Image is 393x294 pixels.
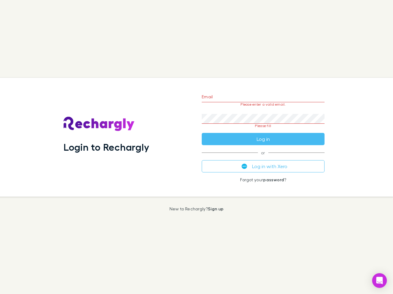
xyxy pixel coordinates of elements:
img: Rechargly's Logo [64,117,135,131]
a: password [263,177,284,182]
p: Please fill [202,124,325,128]
p: Forgot your ? [202,177,325,182]
h1: Login to Rechargly [64,141,149,153]
p: Please enter a valid email. [202,102,325,107]
a: Sign up [208,206,224,211]
div: Open Intercom Messenger [372,273,387,288]
button: Log in [202,133,325,145]
img: Xero's logo [242,164,247,169]
button: Log in with Xero [202,160,325,172]
p: New to Rechargly? [169,206,224,211]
